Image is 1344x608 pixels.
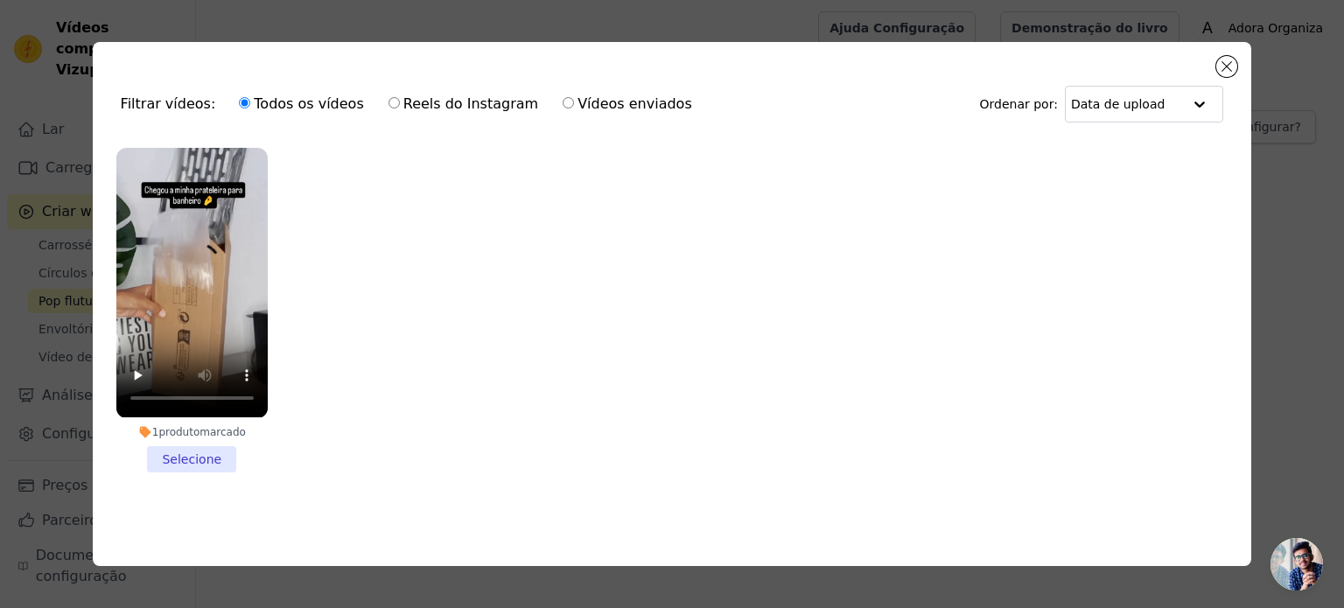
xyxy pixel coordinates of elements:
font: marcado [199,426,246,438]
font: Todos os vídeos [254,95,363,112]
font: Ordenar por: [980,97,1058,111]
font: 1 [152,426,159,438]
font: Reels do Instagram [403,95,538,112]
font: produto [158,426,199,438]
button: Fechar modal [1216,56,1237,77]
a: Bate-papo aberto [1270,538,1323,591]
font: Filtrar vídeos: [121,95,216,112]
font: Vídeos enviados [577,95,692,112]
